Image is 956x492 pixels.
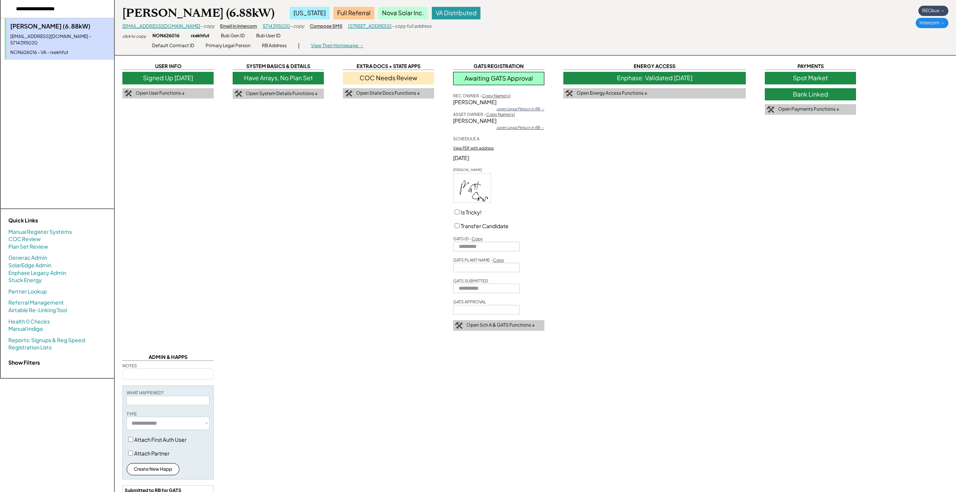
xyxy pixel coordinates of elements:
[10,49,110,56] div: NON626016 - VA - rxekhfut
[577,90,647,97] div: Open Energy Access Functions ↓
[8,228,72,236] a: Manual Register Systems
[453,63,544,70] div: GATS REGISTRATION
[453,117,544,125] div: [PERSON_NAME]
[563,72,746,84] div: Enphase: Validated [DATE]
[453,299,486,305] div: GATS APPROVAL
[200,23,214,30] div: - copy
[136,90,185,97] div: Open User Functions ↓
[298,42,300,49] div: |
[918,6,948,16] div: RECbus →
[8,318,50,325] a: Health 0 Checks
[233,72,324,84] div: Have Arrays, No Plan Set
[8,235,41,243] a: COC Review
[432,7,480,19] div: VA Distributed
[8,269,66,277] a: Enphase Legacy Admin
[8,254,47,262] a: Generac Admin
[453,98,544,106] div: [PERSON_NAME]
[453,72,544,85] div: Awaiting GATS Approval
[453,278,488,284] div: GATS SUBMITTED
[122,63,214,70] div: USER INFO
[333,7,374,19] div: Full Referral
[8,306,67,314] a: Airtable Re-Linking Tool
[8,217,84,224] div: Quick Links
[486,112,515,117] u: Copy Name(s)
[262,43,287,49] div: RB Address
[496,106,544,111] div: open Legal Person in RB →
[493,257,504,262] u: Copy
[455,322,463,329] img: tool-icon.png
[122,72,214,84] div: Signed Up [DATE]
[392,23,431,30] div: - copy full address
[221,33,245,39] div: Bub Gen ID
[127,411,137,417] div: TYPE
[122,354,214,361] div: ADMIN & HAPPS
[472,236,483,241] u: Copy
[8,288,47,295] a: Partner Lookup
[233,63,324,70] div: SYSTEM BASICS & DETAILS
[8,325,43,333] a: Manual Indigo
[290,23,304,30] div: - copy
[453,136,479,141] div: SCHEDULE A
[206,43,250,49] div: Primary Legal Person
[122,6,274,21] div: [PERSON_NAME] (6.88kW)
[256,33,281,39] div: Bub User ID
[152,33,179,39] div: NON626016
[124,90,132,97] img: tool-icon.png
[191,33,209,39] div: rxekhfut
[453,111,515,117] div: ASSET OWNER -
[453,168,491,173] div: [PERSON_NAME]
[122,23,200,29] a: [EMAIL_ADDRESS][DOMAIN_NAME]
[565,90,573,97] img: tool-icon.png
[343,72,434,84] div: COC Needs Review
[343,63,434,70] div: EXTRA DOCS + STATE APPS
[765,88,856,100] div: Bank Linked
[356,90,420,97] div: Open State Docs Functions ↓
[466,322,535,329] div: Open Sch A & GATS Functions ↓
[453,145,494,151] div: View PDF with address
[348,23,392,29] a: [STREET_ADDRESS]
[122,363,137,368] div: NOTES
[496,125,544,130] div: open Legal Person in RB →
[765,63,856,70] div: PAYMENTS
[8,243,48,251] a: Plan Set Review
[8,344,52,351] a: Registration Lists
[765,72,856,84] div: Spot Market
[127,463,179,475] button: Create New Happ
[453,236,483,241] div: GATS ID -
[453,154,544,162] div: [DATE]
[134,436,187,443] label: Attach First Auth User
[220,23,257,30] div: Email in Intercom
[134,450,170,457] label: Attach Partner
[778,106,839,113] div: Open Payments Functions ↓
[461,222,509,229] label: Transfer Candidate
[8,336,85,344] a: Reports: Signups & Reg Speed
[916,18,948,28] div: Intercom →
[8,299,64,306] a: Referral Management
[461,209,482,216] label: Is Tricky!
[378,7,428,19] div: Nova Solar Inc.
[263,23,290,29] a: 5714395020
[345,90,352,97] img: tool-icon.png
[10,22,110,30] div: [PERSON_NAME] (6.88kW)
[482,93,511,98] u: Copy Name(s)
[246,90,318,97] div: Open System Details Functions ↓
[311,43,363,49] div: View Their Homepage →
[8,276,42,284] a: Stuck Energy
[127,390,164,395] div: WHAT HAPPENED?
[453,93,511,98] div: REC OWNER -
[10,33,110,46] div: [EMAIL_ADDRESS][DOMAIN_NAME] - 5714395020
[767,106,774,113] img: tool-icon.png
[235,90,242,97] img: tool-icon.png
[122,33,147,39] div: click to copy:
[310,23,342,30] div: Compose SMS
[290,7,330,19] div: [US_STATE]
[563,63,746,70] div: ENERGY ACCESS
[152,43,194,49] div: Default Contract ID
[8,359,40,366] strong: Show Filters
[453,257,504,263] div: GATS PLANT NAME -
[453,174,491,202] img: wlzTaHjtCuwAAAABJRU5ErkJggg==
[8,262,51,269] a: SolarEdge Admin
